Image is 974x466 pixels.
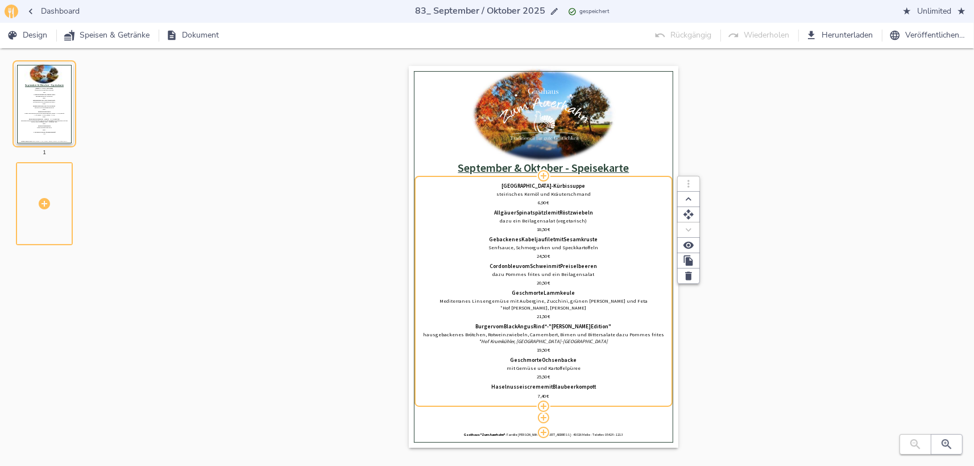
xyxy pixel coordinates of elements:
[552,263,561,270] span: mit
[547,199,549,205] span: €
[579,7,610,17] span: gespeichert
[490,237,522,244] span: Gebackenes
[420,179,668,404] div: [GEOGRAPHIC_DATA]-Kürbissuppesteirisches Kernöl und Kräuterschmand6,90€AllgäuerSpinatspätzlemitRö...
[538,199,546,205] span: 6,90
[683,240,694,251] svg: Zeigen / verbergen
[168,28,219,43] span: Dokument
[542,357,577,364] span: Ochsenbacke
[548,313,550,319] span: €
[522,237,556,244] span: Kabeljaufilet
[683,255,694,266] svg: Duplizieren
[903,5,965,19] span: Unlimited
[413,3,548,19] input: …
[530,263,552,270] span: Schwein
[538,393,546,399] span: 7,40
[537,347,548,353] span: 19,50
[683,270,694,282] svg: Löschen
[548,324,549,331] span: -
[516,210,551,217] span: Spinatspätzle
[553,384,596,391] span: Blaubeerkompott
[420,365,668,372] p: mit Gemüse und Kartoffelpüree
[518,324,534,331] span: Angus
[479,338,608,344] em: *Hof Krumkühler, [GEOGRAPHIC_DATA]-[GEOGRAPHIC_DATA]
[803,25,877,46] button: Herunterladen
[548,226,550,232] span: €
[458,160,629,175] u: September & Oktober - Speisekarte
[549,324,591,331] span: "[PERSON_NAME]
[420,331,668,338] p: hausgebackenes Brötchen, Rotweinzwiebeln, Camembert, Birnen und Bittersalate dazu Pommes frites
[683,193,694,205] svg: Nach oben
[548,253,550,259] span: €
[420,217,668,224] p: dazu ein Beilagensalat (vegetarisch)
[548,279,550,286] span: €
[559,210,593,217] span: Röstzwiebeln
[476,324,494,331] span: Burger
[892,28,965,43] span: Veröffentlichen…
[504,324,518,331] span: Black
[491,384,544,391] span: Haselnusseiscreme
[5,25,52,46] button: Design
[537,226,548,232] span: 18,50
[520,263,530,270] span: vom
[490,263,508,270] span: Cordon
[548,373,550,380] span: €
[420,156,668,179] div: September & Oktober - Speisekarte
[568,7,577,16] svg: Zuletzt gespeichert: 03.09.2025 12:28 Uhr
[23,1,84,22] button: Dashboard
[420,304,668,311] p: *Hof [PERSON_NAME], [PERSON_NAME]
[420,191,668,197] p: steirisches Kernöl und Kräuterschmand
[537,169,550,183] button: Modul hinzufügen
[502,183,552,190] span: [GEOGRAPHIC_DATA]
[66,28,150,43] span: Speisen & Getränke
[420,244,668,251] p: Senfsauce, Schmorgurken und Speckkartoffeln
[899,1,969,22] button: Unlimited
[27,5,80,19] span: Dashboard
[537,313,548,319] span: 21,50
[548,347,550,353] span: €
[512,290,544,297] span: Geschmorte
[534,324,548,331] span: Rind*
[537,426,550,439] button: Modul hinzufügen
[683,209,694,220] svg: Verschieben
[494,324,504,331] span: vom
[16,55,113,153] div: September & Oktober - Speisekarte[GEOGRAPHIC_DATA]-Kürbissuppesteirisches Kernöl und Kräuterschma...
[551,210,559,217] span: mit
[591,324,612,331] span: Edition"
[547,393,549,399] span: €
[537,253,548,259] span: 24,50
[544,384,553,391] span: mit
[537,411,550,424] button: Modul hinzufügen
[511,357,542,364] span: Geschmorte
[887,25,969,46] button: Veröffentlichen…
[38,197,51,211] svg: Seite hinzufügen
[564,237,598,244] span: Sesamkruste
[537,279,548,286] span: 20,50
[552,183,554,190] span: -
[544,290,575,297] span: Lammkeule
[9,28,47,43] span: Design
[537,399,550,413] button: Modul hinzufügen
[420,298,668,304] p: Mediterranes Linsengemüse mit Aubergine, Zucchini, grünen [PERSON_NAME] und Feta
[556,237,564,244] span: mit
[508,263,520,270] span: bleu
[554,183,586,190] span: Kürbissuppe
[561,263,598,270] span: Preiselbeeren
[420,271,668,278] p: dazu Pommes frites und ein Beilagensalat
[164,25,223,46] button: Dokument
[61,25,154,46] button: Speisen & Getränke
[494,210,516,217] span: Allgäuer
[808,28,873,43] span: Herunterladen
[537,373,548,380] span: 25,50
